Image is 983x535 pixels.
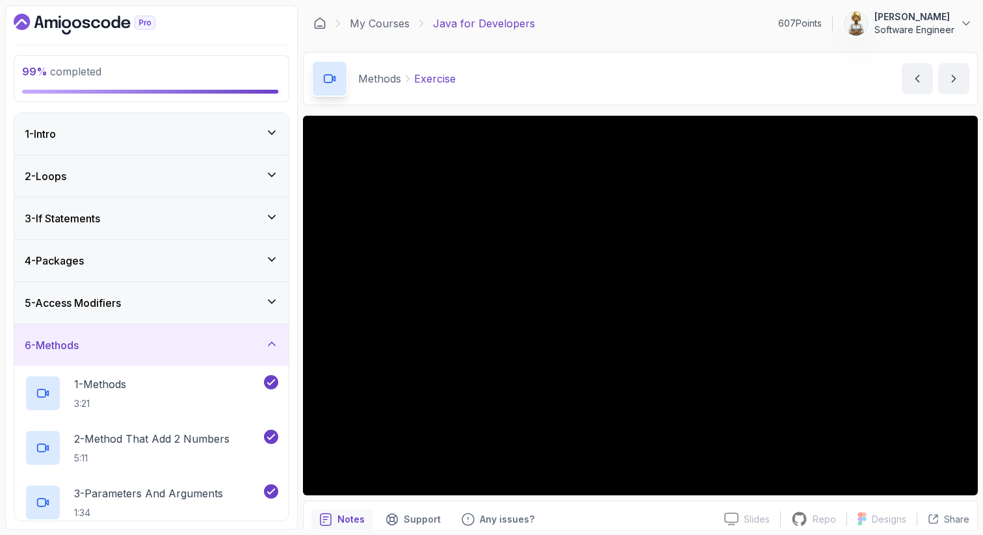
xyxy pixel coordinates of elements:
[74,506,223,519] p: 1:34
[14,14,185,34] a: Dashboard
[454,509,542,530] button: Feedback button
[813,513,836,526] p: Repo
[902,63,933,94] button: previous content
[25,295,121,311] h3: 5 - Access Modifiers
[25,375,278,411] button: 1-Methods3:21
[25,126,56,142] h3: 1 - Intro
[14,155,289,197] button: 2-Loops
[938,63,969,94] button: next content
[433,16,535,31] p: Java for Developers
[917,513,969,526] button: Share
[14,113,289,155] button: 1-Intro
[22,65,47,78] span: 99 %
[25,168,66,184] h3: 2 - Loops
[74,452,229,465] p: 5:11
[14,198,289,239] button: 3-If Statements
[14,324,289,366] button: 6-Methods
[874,23,954,36] p: Software Engineer
[414,71,456,86] p: Exercise
[25,430,278,466] button: 2-Method That Add 2 Numbers5:11
[378,509,449,530] button: Support button
[874,10,954,23] p: [PERSON_NAME]
[25,253,84,268] h3: 4 - Packages
[311,509,373,530] button: notes button
[944,513,969,526] p: Share
[74,431,229,447] p: 2 - Method That Add 2 Numbers
[872,513,906,526] p: Designs
[778,17,822,30] p: 607 Points
[74,486,223,501] p: 3 - Parameters And Arguments
[844,11,869,36] img: user profile image
[25,337,79,353] h3: 6 - Methods
[14,282,289,324] button: 5-Access Modifiers
[25,484,278,521] button: 3-Parameters And Arguments1:34
[313,17,326,30] a: Dashboard
[404,513,441,526] p: Support
[22,65,101,78] span: completed
[25,211,100,226] h3: 3 - If Statements
[303,116,978,495] iframe: 6 - Exercise
[14,240,289,281] button: 4-Packages
[358,71,401,86] p: Methods
[74,397,126,410] p: 3:21
[843,10,973,36] button: user profile image[PERSON_NAME]Software Engineer
[480,513,534,526] p: Any issues?
[744,513,770,526] p: Slides
[337,513,365,526] p: Notes
[350,16,410,31] a: My Courses
[74,376,126,392] p: 1 - Methods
